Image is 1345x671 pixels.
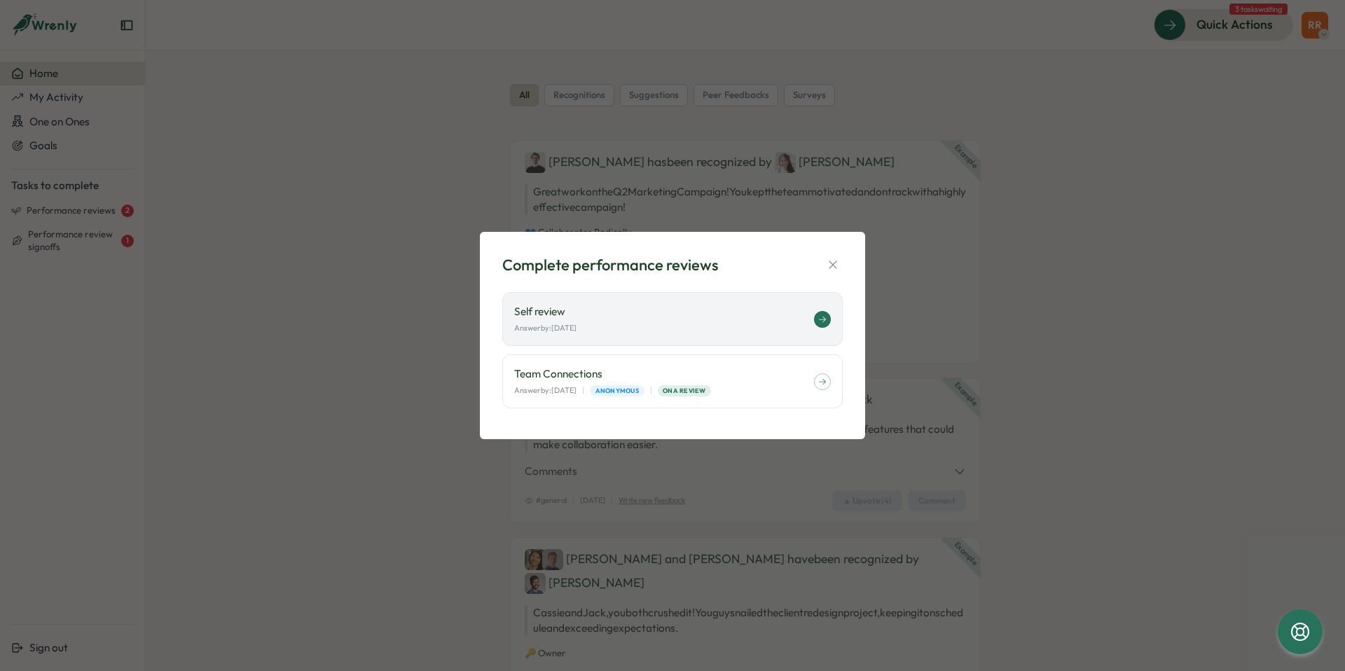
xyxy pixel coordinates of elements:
p: Self review [514,304,814,319]
a: Team Connections Answerby:[DATE]|Anonymous|ONA Review [502,354,843,408]
p: | [650,385,652,396]
p: Answer by: [DATE] [514,385,577,396]
p: Team Connections [514,366,814,382]
span: ONA Review [663,386,706,396]
p: | [582,385,584,396]
span: Anonymous [595,386,639,396]
p: Answer by: [DATE] [514,322,577,334]
a: Self review Answerby:[DATE] [502,292,843,346]
div: Complete performance reviews [502,254,718,276]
